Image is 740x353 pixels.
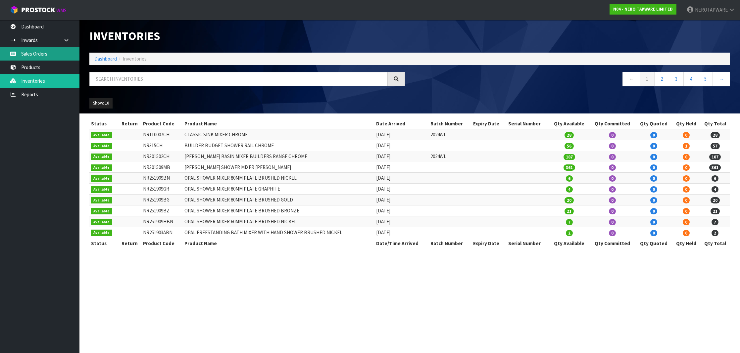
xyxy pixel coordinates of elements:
th: Status [89,238,118,248]
strong: N04 - NERO TAPWARE LIMITED [613,6,673,12]
td: [DATE] [374,227,429,238]
td: NR251909BZ [141,205,183,216]
th: Product Code [141,238,183,248]
th: Expiry Date [471,118,507,129]
td: OPAL FREESTANDING BATH MIXER WITH HAND SHOWER BRUSHED NICKEL [183,227,375,238]
span: 0 [609,132,616,138]
th: Date/Time Arrived [374,238,429,248]
span: 0 [683,154,690,160]
span: 21 [711,208,720,214]
th: Batch Number [429,118,471,129]
span: 0 [650,175,657,182]
span: 0 [650,219,657,225]
th: Batch Number [429,238,471,248]
span: 0 [609,154,616,160]
span: Available [91,197,112,204]
span: Available [91,219,112,226]
td: [DATE] [374,162,429,173]
span: 2 [712,230,718,236]
span: 361 [709,164,721,171]
th: Return [118,238,141,248]
span: 57 [711,143,720,149]
td: OPAL SHOWER MIXER 80MM PLATE BRUSHED GOLD [183,195,375,205]
span: Available [91,132,112,139]
span: 0 [683,164,690,171]
span: 0 [650,197,657,203]
span: Available [91,143,112,150]
span: Available [91,164,112,171]
span: ProStock [21,6,55,14]
td: [PERSON_NAME] SHOWER MIXER [PERSON_NAME] [183,162,375,173]
td: [DATE] [374,216,429,227]
td: [DATE] [374,184,429,195]
td: [DATE] [374,151,429,162]
span: 0 [650,208,657,214]
span: 0 [609,208,616,214]
span: 20 [711,197,720,203]
span: 20 [565,197,574,203]
span: 28 [711,132,720,138]
td: [DATE] [374,195,429,205]
td: [DATE] [374,173,429,184]
a: ← [622,72,640,86]
th: Qty Total [700,238,730,248]
span: Available [91,175,112,182]
td: NR251909BN [141,173,183,184]
span: 0 [650,164,657,171]
td: CLASSIC SINK MIXER CHROME [183,129,375,140]
a: 1 [640,72,655,86]
span: Available [91,208,112,215]
span: 0 [609,175,616,182]
span: 0 [683,208,690,214]
th: Product Name [183,238,375,248]
span: Available [91,186,112,193]
span: 1 [683,143,690,149]
th: Serial Number [507,238,549,248]
td: [DATE] [374,129,429,140]
th: Qty Held [672,238,700,248]
span: 0 [650,230,657,236]
span: 187 [564,154,575,160]
span: 0 [609,143,616,149]
span: 6 [566,175,573,182]
span: 187 [709,154,721,160]
td: 2024WL [429,129,471,140]
a: 2 [654,72,669,86]
td: [DATE] [374,140,429,151]
span: 0 [609,219,616,225]
a: 4 [683,72,698,86]
span: 0 [650,132,657,138]
span: 0 [683,197,690,203]
th: Qty Available [549,118,589,129]
th: Qty Committed [589,238,635,248]
th: Date Arrived [374,118,429,129]
th: Product Code [141,118,183,129]
td: BUILDER BUDGET SHOWER RAIL CHROME [183,140,375,151]
span: Inventories [123,56,147,62]
span: 0 [609,164,616,171]
th: Return [118,118,141,129]
a: 3 [669,72,684,86]
span: 0 [683,175,690,182]
th: Status [89,118,118,129]
span: 0 [650,154,657,160]
td: NR251909GR [141,184,183,195]
td: [PERSON_NAME] BASIN MIXER BUILDERS RANGE CHROME [183,151,375,162]
th: Qty Total [700,118,730,129]
th: Qty Quoted [635,238,672,248]
span: 0 [609,197,616,203]
span: 0 [650,143,657,149]
td: NR315CH [141,140,183,151]
td: NR251909BG [141,195,183,205]
span: 0 [683,219,690,225]
span: 2 [566,230,573,236]
span: 28 [565,132,574,138]
td: OPAL SHOWER MIXER 60MM PLATE BRUSHED NICKEL [183,216,375,227]
span: 0 [683,186,690,193]
th: Serial Number [507,118,549,129]
td: NR301502CH [141,151,183,162]
a: Dashboard [94,56,117,62]
span: Available [91,230,112,236]
td: NR301509MB [141,162,183,173]
span: 0 [609,230,616,236]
